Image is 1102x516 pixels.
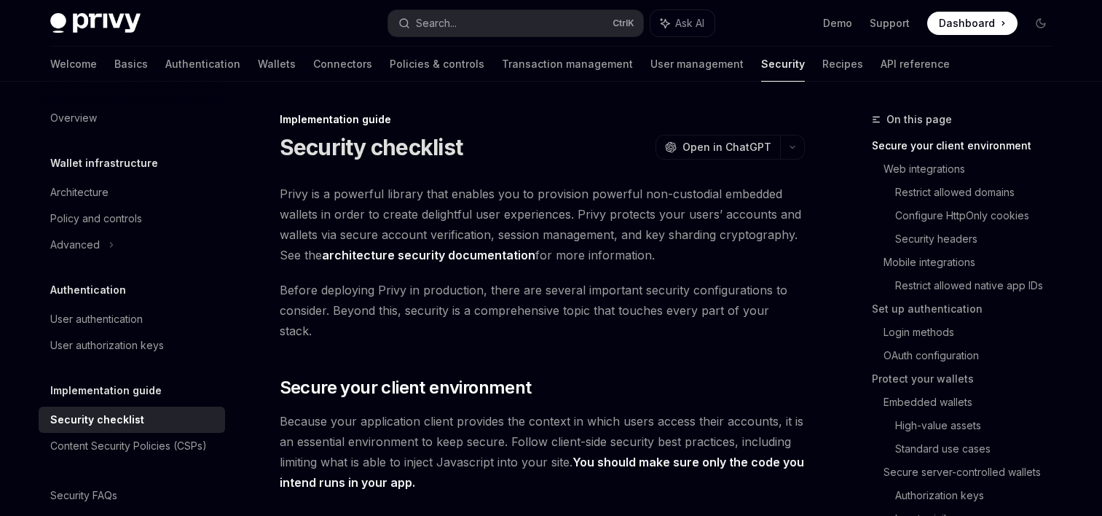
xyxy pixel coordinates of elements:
div: Policy and controls [50,210,142,227]
a: Security FAQs [39,482,225,509]
div: User authorization keys [50,337,164,354]
div: Overview [50,109,97,127]
span: Ask AI [675,16,704,31]
a: Mobile integrations [883,251,1064,274]
a: Transaction management [502,47,633,82]
a: User management [650,47,744,82]
a: Security [761,47,805,82]
a: Configure HttpOnly cookies [895,204,1064,227]
span: Because your application client provides the context in which users access their accounts, it is ... [280,411,805,493]
button: Ask AI [650,10,715,36]
a: Security checklist [39,407,225,433]
button: Toggle dark mode [1029,12,1052,35]
h5: Authentication [50,281,126,299]
span: Open in ChatGPT [682,140,771,155]
a: Set up authentication [872,297,1064,321]
a: Architecture [39,179,225,206]
a: Connectors [313,47,372,82]
div: Architecture [50,184,109,201]
a: High-value assets [895,414,1064,437]
a: Demo [823,16,852,31]
a: Policies & controls [390,47,484,82]
h5: Wallet infrastructure [50,155,158,172]
a: Login methods [883,321,1064,344]
img: dark logo [50,13,141,34]
a: API reference [881,47,950,82]
a: Secure your client environment [872,134,1064,157]
span: Dashboard [939,16,995,31]
span: Privy is a powerful library that enables you to provision powerful non-custodial embedded wallets... [280,184,805,265]
div: User authentication [50,310,143,328]
a: Authentication [165,47,240,82]
a: Welcome [50,47,97,82]
button: Search...CtrlK [388,10,643,36]
div: Security checklist [50,411,144,429]
a: Security headers [895,227,1064,251]
a: Protect your wallets [872,367,1064,391]
span: Secure your client environment [280,376,532,399]
a: Overview [39,105,225,131]
a: Secure server-controlled wallets [883,461,1064,484]
a: Restrict allowed native app IDs [895,274,1064,297]
a: Authorization keys [895,484,1064,507]
a: Content Security Policies (CSPs) [39,433,225,459]
span: Ctrl K [613,17,634,29]
a: Wallets [258,47,296,82]
a: Support [870,16,910,31]
a: Recipes [822,47,863,82]
div: Search... [416,15,457,32]
h5: Implementation guide [50,382,162,399]
a: Standard use cases [895,437,1064,461]
a: architecture security documentation [322,248,535,263]
div: Advanced [50,236,100,254]
a: Web integrations [883,157,1064,181]
span: Before deploying Privy in production, there are several important security configurations to cons... [280,280,805,341]
a: OAuth configuration [883,344,1064,367]
div: Implementation guide [280,112,805,127]
h1: Security checklist [280,134,463,160]
div: Security FAQs [50,487,117,504]
button: Open in ChatGPT [656,135,780,160]
a: User authorization keys [39,332,225,359]
a: Basics [114,47,148,82]
div: Content Security Policies (CSPs) [50,437,207,455]
a: Embedded wallets [883,391,1064,414]
a: Restrict allowed domains [895,181,1064,204]
span: On this page [886,111,952,128]
a: Dashboard [927,12,1018,35]
a: Policy and controls [39,206,225,232]
a: User authentication [39,306,225,332]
